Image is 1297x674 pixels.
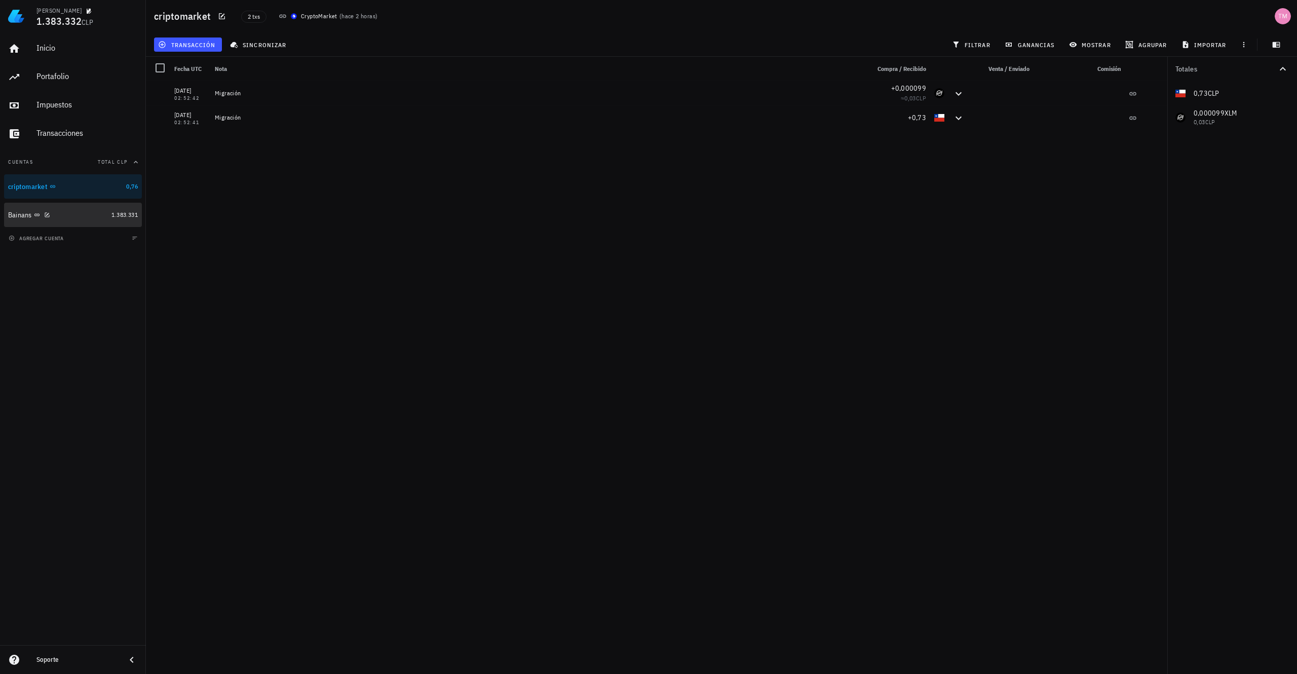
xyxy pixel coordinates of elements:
span: ganancias [1007,41,1054,49]
a: Portafolio [4,65,142,89]
div: Nota [211,57,865,81]
span: Total CLP [98,159,128,165]
div: Totales [1175,65,1277,72]
div: Fecha UTC [170,57,211,81]
div: Migración [215,114,861,122]
button: agrupar [1121,38,1173,52]
div: [DATE] [174,110,207,120]
span: sincronizar [232,41,286,49]
button: transacción [154,38,222,52]
h1: criptomarket [154,8,215,24]
span: hace 2 horas [341,12,375,20]
a: Bainans 1.383.331 [4,203,142,227]
div: Inicio [36,43,138,53]
div: Transacciones [36,128,138,138]
span: mostrar [1071,41,1111,49]
div: CLP-icon [934,113,944,123]
div: 02:52:41 [174,120,207,125]
span: Fecha UTC [174,65,202,72]
div: Bainans [8,211,32,219]
img: LedgiFi [8,8,24,24]
span: CLP [82,18,93,27]
span: +0,000099 [891,84,926,93]
div: avatar [1275,8,1291,24]
div: [DATE] [174,86,207,96]
button: sincronizar [226,38,293,52]
button: CuentasTotal CLP [4,150,142,174]
span: 0,76 [126,182,138,190]
img: CryptoMKT [291,13,297,19]
span: ≈ [901,94,926,102]
a: Transacciones [4,122,142,146]
span: 0,03 [904,94,916,102]
span: ( ) [339,11,378,21]
div: Soporte [36,656,118,664]
div: Impuestos [36,100,138,109]
button: Totales [1167,57,1297,81]
span: 1.383.332 [36,14,82,28]
div: Portafolio [36,71,138,81]
div: criptomarket [8,182,48,191]
button: agregar cuenta [6,233,68,243]
span: importar [1184,41,1227,49]
span: transacción [160,41,215,49]
span: 1.383.331 [111,211,138,218]
a: Inicio [4,36,142,61]
span: agrupar [1127,41,1167,49]
a: criptomarket 0,76 [4,174,142,199]
div: [PERSON_NAME] [36,7,82,15]
span: Compra / Recibido [878,65,926,72]
span: Comisión [1097,65,1121,72]
button: importar [1177,38,1233,52]
button: mostrar [1065,38,1117,52]
a: Impuestos [4,93,142,118]
button: ganancias [1001,38,1061,52]
span: agregar cuenta [11,235,64,242]
div: Venta / Enviado [969,57,1034,81]
div: Compra / Recibido [865,57,930,81]
div: CryptoMarket [301,11,337,21]
span: CLP [916,94,926,102]
button: filtrar [948,38,997,52]
span: Nota [215,65,227,72]
div: Comisión [1052,57,1125,81]
span: +0,73 [908,113,926,122]
div: XLM-icon [934,88,944,98]
span: 2 txs [248,11,260,22]
span: filtrar [954,41,990,49]
div: 02:52:42 [174,96,207,101]
div: Migración [215,89,861,97]
span: Venta / Enviado [988,65,1029,72]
